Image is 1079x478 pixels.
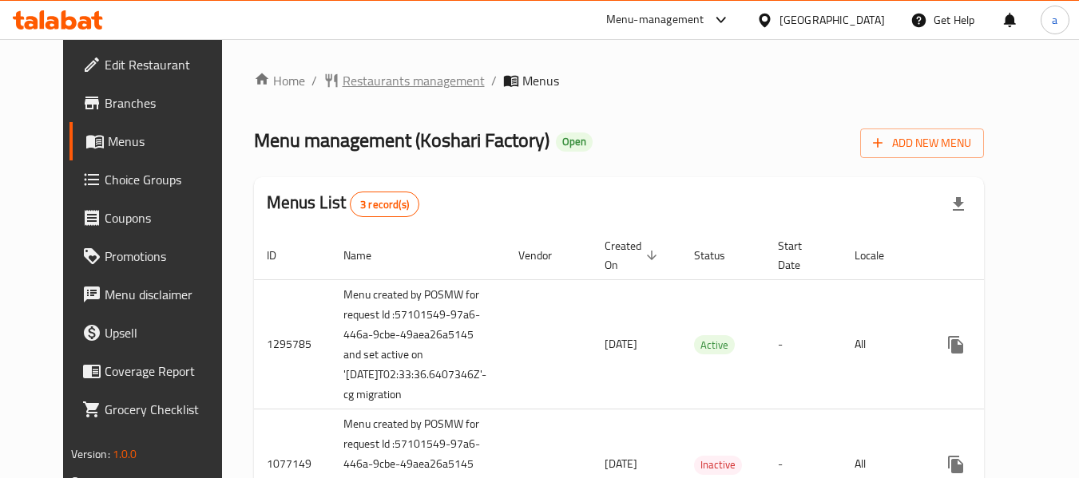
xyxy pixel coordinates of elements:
span: Upsell [105,323,231,342]
span: Grocery Checklist [105,400,231,419]
span: [DATE] [605,334,637,354]
li: / [491,71,497,90]
span: [DATE] [605,453,637,474]
span: Menus [522,71,559,90]
div: Menu-management [606,10,704,30]
a: Grocery Checklist [69,390,244,429]
a: Upsell [69,314,244,352]
span: 3 record(s) [351,197,419,212]
span: Coupons [105,208,231,227]
td: 1295785 [254,279,331,409]
div: Export file [939,185,978,223]
span: 1.0.0 [113,444,137,464]
span: a [1052,11,1057,29]
nav: breadcrumb [254,71,985,90]
a: Choice Groups [69,160,244,199]
a: Promotions [69,237,244,275]
a: Home [254,71,305,90]
span: Menu management ( Koshari Factory ) [254,122,549,158]
a: Coupons [69,199,244,237]
a: Coverage Report [69,352,244,390]
span: Add New Menu [873,133,971,153]
div: Open [556,132,593,152]
span: Status [694,246,746,265]
span: Choice Groups [105,170,231,189]
span: Vendor [518,246,573,265]
li: / [311,71,317,90]
span: ID [267,246,297,265]
span: Inactive [694,456,742,474]
button: Add New Menu [860,128,984,158]
span: Coverage Report [105,361,231,381]
div: [GEOGRAPHIC_DATA] [779,11,885,29]
span: Locale [855,246,905,265]
div: Active [694,335,735,354]
td: - [765,279,842,409]
button: more [937,326,975,364]
span: Open [556,135,593,148]
a: Restaurants management [323,71,485,90]
span: Promotions [105,247,231,266]
span: Created On [605,236,662,275]
span: Edit Restaurant [105,55,231,74]
td: Menu created by POSMW for request Id :57101549-97a6-446a-9cbe-49aea26a5145 and set active on '[DA... [331,279,506,409]
span: Active [694,336,735,354]
div: Total records count [350,192,419,217]
span: Menus [108,132,231,151]
td: All [842,279,924,409]
span: Name [343,246,392,265]
span: Menu disclaimer [105,285,231,304]
a: Edit Restaurant [69,45,244,84]
span: Branches [105,93,231,113]
h2: Menus List [267,191,419,217]
a: Menu disclaimer [69,275,244,314]
button: Change Status [975,326,1014,364]
a: Menus [69,122,244,160]
div: Inactive [694,456,742,475]
a: Branches [69,84,244,122]
span: Version: [71,444,110,464]
span: Restaurants management [343,71,485,90]
span: Start Date [778,236,823,275]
